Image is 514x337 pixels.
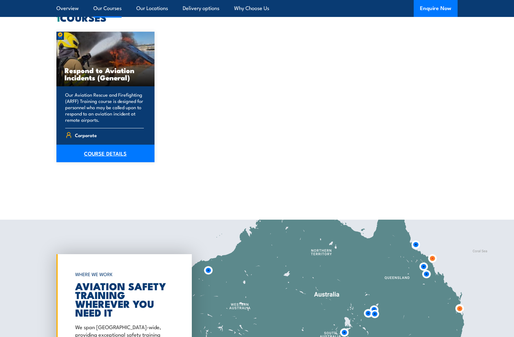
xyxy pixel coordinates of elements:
[75,130,97,140] span: Corporate
[75,281,170,317] h2: AVIATION SAFETY TRAINING WHEREVER YOU NEED IT
[56,145,155,162] a: COURSE DETAILS
[65,67,146,81] h3: Respond to Aviation Incidents (General)
[75,269,170,280] h6: WHERE WE WORK
[56,13,458,22] h2: COURSES
[65,92,144,123] p: Our Aviation Rescue and Firefighting (ARFF) Training course is designed for personnel who may be ...
[56,9,60,25] strong: 1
